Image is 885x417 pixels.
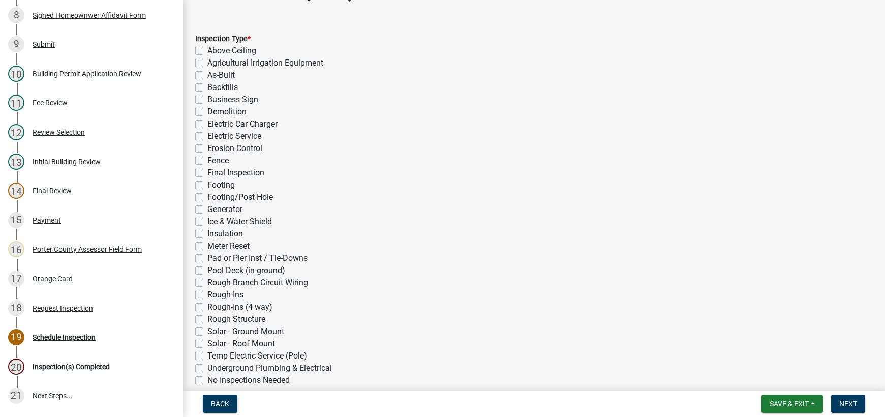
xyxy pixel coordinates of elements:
label: Rough-Ins [207,289,243,301]
label: Final Inspection [207,167,264,179]
label: Fence [207,155,229,167]
label: Footing/Post Hole [207,191,273,203]
div: 17 [8,271,24,287]
label: Pool Deck (in-ground) [207,264,285,277]
span: Back [211,400,229,408]
div: Review Selection [33,129,85,136]
div: 8 [8,7,24,23]
span: Next [839,400,857,408]
label: Pad or Pier Inst / Tie-Downs [207,252,308,264]
div: Final Review [33,187,72,194]
div: 18 [8,300,24,316]
div: 10 [8,66,24,82]
button: Next [831,395,865,413]
label: Ice & Water Shield [207,216,272,228]
label: Temp Electric Service (Pole) [207,350,307,362]
label: Underground Plumbing & Electrical [207,362,332,374]
label: Generator [207,203,242,216]
div: Fee Review [33,99,68,106]
span: Save & Exit [770,400,809,408]
div: 20 [8,359,24,375]
label: Electric Service [207,130,261,142]
label: Insulation [207,228,243,240]
label: Business Sign [207,94,258,106]
div: Submit [33,41,55,48]
label: Demolition [207,106,247,118]
label: Solar - Ground Mount [207,325,284,338]
div: 15 [8,212,24,228]
div: 11 [8,95,24,111]
label: Meter Reset [207,240,250,252]
label: Rough Structure [207,313,265,325]
div: Signed Homeownwer Affidavit Form [33,12,146,19]
label: Rough Branch Circuit Wiring [207,277,308,289]
div: 13 [8,154,24,170]
div: 14 [8,183,24,199]
div: Payment [33,217,61,224]
label: Solar - Roof Mount [207,338,275,350]
div: Request Inspection [33,305,93,312]
div: Inspection(s) Completed [33,363,110,370]
div: 19 [8,329,24,345]
div: 16 [8,241,24,257]
div: 21 [8,388,24,404]
label: Inspection Type [195,36,251,43]
label: Agricultural Irrigation Equipment [207,57,323,69]
label: No Inspections Needed [207,374,290,386]
div: 12 [8,124,24,140]
label: Rough-Ins (4 way) [207,301,272,313]
label: Erosion Control [207,142,262,155]
label: Above-Ceiling [207,45,256,57]
button: Save & Exit [761,395,823,413]
label: As-Built [207,69,235,81]
div: Porter County Assessor Field Form [33,246,142,253]
label: Footing [207,179,235,191]
label: Electric Car Charger [207,118,278,130]
div: Orange Card [33,275,73,282]
label: Backfills [207,81,238,94]
button: Back [203,395,237,413]
div: Schedule Inspection [33,334,96,341]
div: 9 [8,36,24,52]
div: Building Permit Application Review [33,70,141,77]
div: Initial Building Review [33,158,101,165]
